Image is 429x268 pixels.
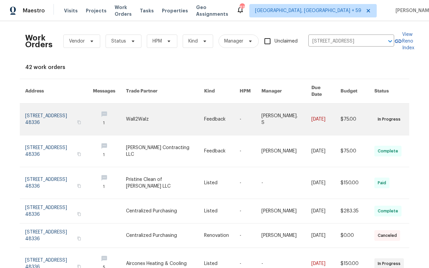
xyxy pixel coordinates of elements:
td: - [256,167,306,199]
td: Centralized Purchasing [121,223,199,248]
td: [PERSON_NAME]. S [256,104,306,135]
div: 815 [240,4,244,11]
button: Copy Address [76,151,82,157]
span: Unclaimed [274,38,298,45]
th: HPM [234,79,256,104]
td: [PERSON_NAME] Contracting LLC [121,135,199,167]
th: Messages [87,79,121,104]
button: Copy Address [76,119,82,125]
span: Properties [162,7,188,14]
div: 42 work orders [25,64,404,71]
span: Status [111,38,126,45]
span: Work Orders [115,4,132,17]
td: Pristine Clean of [PERSON_NAME] LLC [121,167,199,199]
span: Projects [86,7,107,14]
th: Kind [199,79,234,104]
span: HPM [152,38,162,45]
button: Copy Address [76,183,82,189]
th: Status [369,79,409,104]
td: Centralized Purchasing [121,199,199,223]
span: Manager [224,38,243,45]
td: - [234,104,256,135]
a: View Reno Index [394,31,414,51]
h2: Work Orders [25,35,53,48]
td: - [234,167,256,199]
td: Renovation [199,223,234,248]
button: Copy Address [76,236,82,242]
button: Open [385,37,395,46]
td: [PERSON_NAME] [256,135,306,167]
th: Due Date [306,79,335,104]
td: Wall2Walz [121,104,199,135]
td: [PERSON_NAME] [256,199,306,223]
td: Feedback [199,104,234,135]
td: - [234,135,256,167]
span: Vendor [69,38,85,45]
td: - [234,199,256,223]
span: Tasks [140,8,154,13]
span: Visits [64,7,78,14]
td: - [234,223,256,248]
span: Geo Assignments [196,4,228,17]
th: Address [20,79,87,104]
td: Listed [199,167,234,199]
td: [PERSON_NAME] [256,223,306,248]
th: Manager [256,79,306,104]
th: Budget [335,79,369,104]
input: Enter in an address [308,36,375,47]
span: Kind [188,38,198,45]
button: Copy Address [76,211,82,217]
th: Trade Partner [121,79,199,104]
span: Maestro [23,7,45,14]
td: Feedback [199,135,234,167]
td: Listed [199,199,234,223]
span: [GEOGRAPHIC_DATA], [GEOGRAPHIC_DATA] + 59 [255,7,361,14]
